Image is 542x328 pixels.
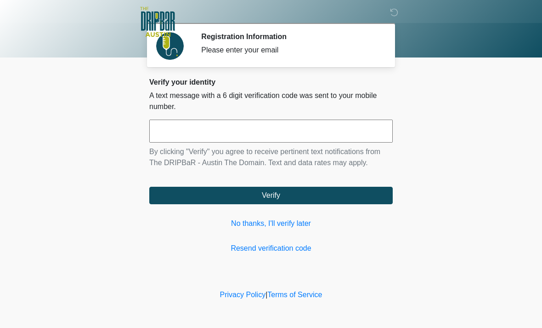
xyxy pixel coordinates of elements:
h2: Verify your identity [149,78,393,86]
div: Please enter your email [201,45,379,56]
p: A text message with a 6 digit verification code was sent to your mobile number. [149,90,393,112]
a: | [265,291,267,299]
button: Verify [149,187,393,204]
p: By clicking "Verify" you agree to receive pertinent text notifications from The DRIPBaR - Austin ... [149,146,393,168]
img: Agent Avatar [156,32,184,60]
img: The DRIPBaR - Austin The Domain Logo [140,7,175,37]
a: Privacy Policy [220,291,266,299]
a: Terms of Service [267,291,322,299]
a: Resend verification code [149,243,393,254]
a: No thanks, I'll verify later [149,218,393,229]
